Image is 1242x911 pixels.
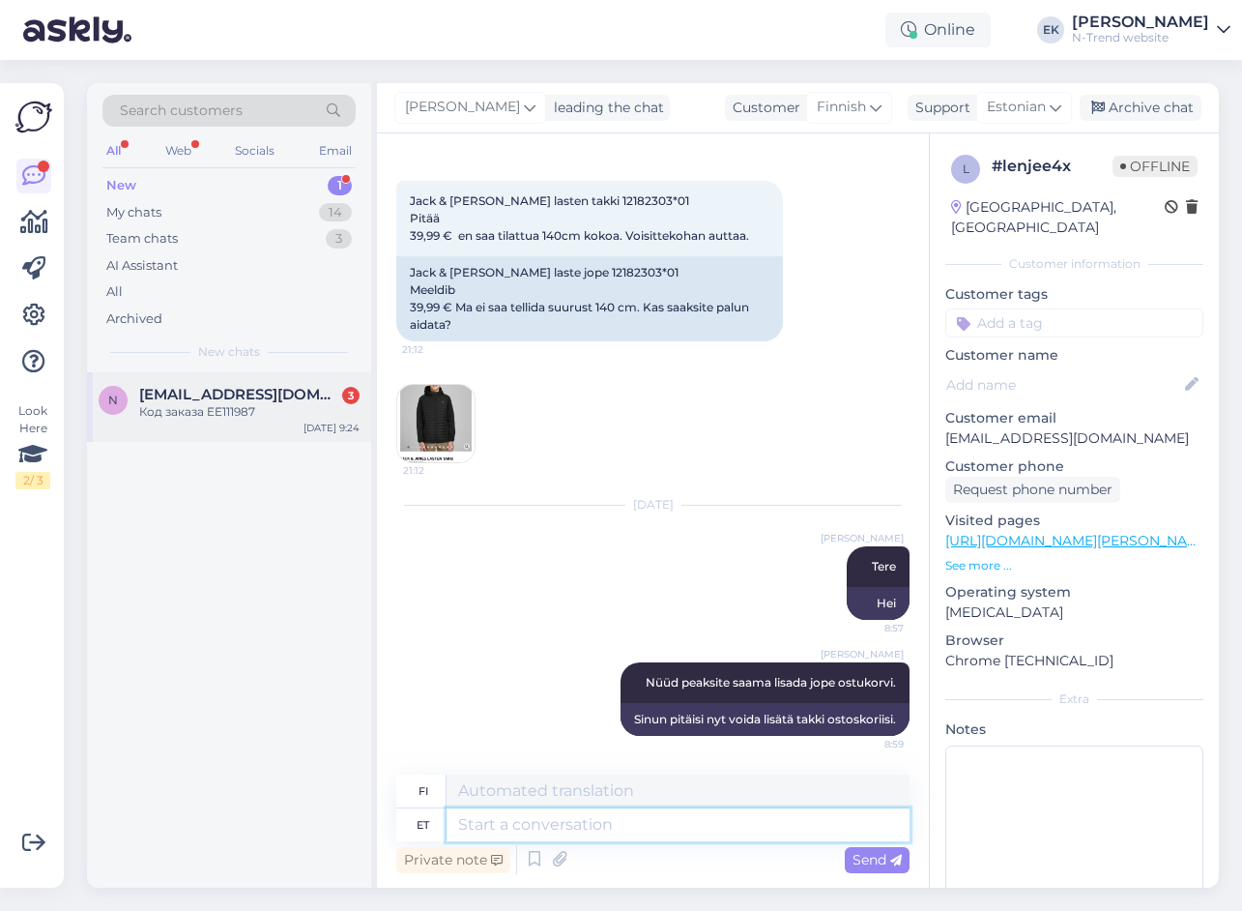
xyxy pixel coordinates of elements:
span: New chats [198,343,260,361]
div: Request phone number [945,477,1120,503]
span: Nüüd peaksite saama lisada jope ostukorvi. [646,675,896,690]
p: See more ... [945,557,1203,574]
span: Estonian [987,97,1046,118]
div: Support [908,98,970,118]
p: Chrome [TECHNICAL_ID] [945,651,1203,671]
div: Hei [847,587,910,620]
p: [MEDICAL_DATA] [945,602,1203,623]
span: 21:12 [402,342,475,357]
div: leading the chat [546,98,664,118]
div: # lenjee4x [992,155,1112,178]
div: N-Trend website [1072,30,1209,45]
div: Team chats [106,229,178,249]
input: Add a tag [945,309,1203,338]
span: Send [852,851,902,868]
p: Customer tags [945,284,1203,305]
div: et [417,808,429,841]
span: Tere [872,559,896,573]
div: [DATE] [396,496,910,514]
div: Archive chat [1080,95,1201,121]
div: My chats [106,203,161,222]
div: Look Here [15,402,50,489]
div: Код заказа EE111987 [139,403,360,421]
div: [DATE] 9:24 [303,421,360,435]
div: All [102,138,125,163]
span: Offline [1112,156,1198,177]
p: Customer phone [945,456,1203,477]
p: Customer name [945,345,1203,366]
a: [URL][DOMAIN_NAME][PERSON_NAME] [945,532,1212,549]
span: Finnish [817,97,866,118]
span: [PERSON_NAME] [405,97,520,118]
p: Visited pages [945,511,1203,531]
span: n [108,393,118,407]
span: 8:59 [831,737,904,751]
div: [PERSON_NAME] [1072,15,1209,30]
span: 21:12 [403,463,476,478]
div: Customer information [945,255,1203,273]
div: 3 [326,229,352,249]
div: 14 [319,203,352,222]
span: Jack & [PERSON_NAME] lasten takki 12182303*01 Pitää 39,99 € en saa tilattua 140cm kokoa. Voisitte... [410,193,749,243]
span: l [963,162,969,176]
div: Email [315,138,356,163]
div: All [106,282,123,302]
div: Online [885,13,991,47]
div: 2 / 3 [15,472,50,489]
p: Customer email [945,408,1203,428]
div: New [106,176,136,195]
div: 1 [328,176,352,195]
input: Add name [946,374,1181,396]
div: [GEOGRAPHIC_DATA], [GEOGRAPHIC_DATA] [951,197,1165,238]
span: Search customers [120,101,243,121]
p: Operating system [945,582,1203,602]
span: 8:57 [831,621,904,635]
p: Browser [945,631,1203,651]
div: Private note [396,847,510,873]
span: [PERSON_NAME] [821,531,904,545]
p: [EMAIL_ADDRESS][DOMAIN_NAME] [945,428,1203,449]
div: 3 [342,387,360,404]
p: Notes [945,720,1203,740]
div: Sinun pitäisi nyt voida lisätä takki ostoskoriisi. [621,703,910,736]
div: Jack & [PERSON_NAME] laste jope 12182303*01 Meeldib 39,99 € Ma ei saa tellida suurust 140 cm. Kas... [396,256,783,341]
span: natussi4ka.m@gmail.com [139,386,340,403]
div: AI Assistant [106,256,178,276]
div: Customer [725,98,800,118]
div: EK [1037,16,1064,44]
img: Askly Logo [15,99,52,135]
span: [PERSON_NAME] [821,647,904,661]
div: Extra [945,691,1203,708]
div: Archived [106,309,162,329]
div: Socials [231,138,278,163]
div: fi [419,775,428,808]
img: Attachment [397,385,475,462]
a: [PERSON_NAME]N-Trend website [1072,15,1230,45]
div: Web [161,138,195,163]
